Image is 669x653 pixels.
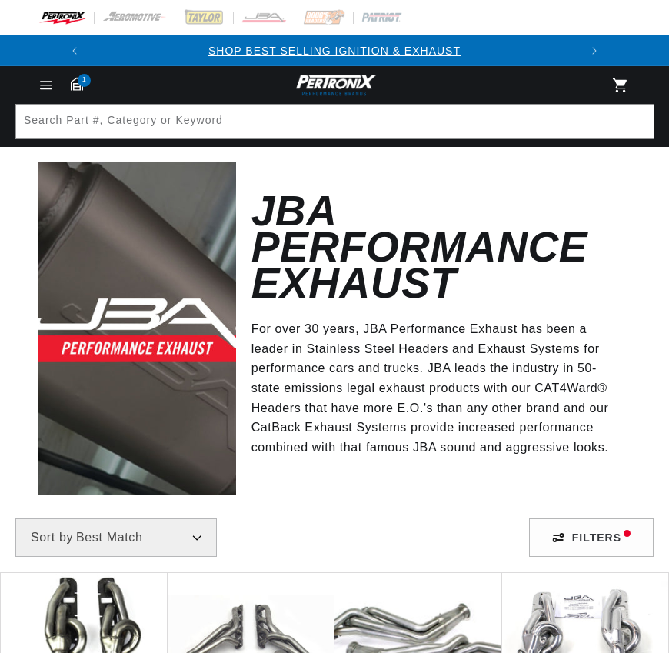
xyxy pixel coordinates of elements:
[579,35,610,66] button: Translation missing: en.sections.announcements.next_announcement
[251,319,615,457] p: For over 30 years, JBA Performance Exhaust has been a leader in Stainless Steel Headers and Exhau...
[38,162,236,495] img: JBA Performance Exhaust
[15,518,217,557] select: Sort by
[29,77,63,94] summary: Menu
[59,35,90,66] button: Translation missing: en.sections.announcements.previous_announcement
[619,105,653,138] button: Search Part #, Category or Keyword
[90,42,579,59] div: Announcement
[31,531,73,544] span: Sort by
[16,105,654,138] input: Search Part #, Category or Keyword
[208,45,461,57] a: SHOP BEST SELLING IGNITION & EXHAUST
[529,518,654,557] div: Filters
[292,72,377,98] img: Pertronix
[90,42,579,59] div: 1 of 2
[251,193,615,301] h2: JBA Performance Exhaust
[78,74,91,87] span: 1
[71,77,83,91] a: 1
